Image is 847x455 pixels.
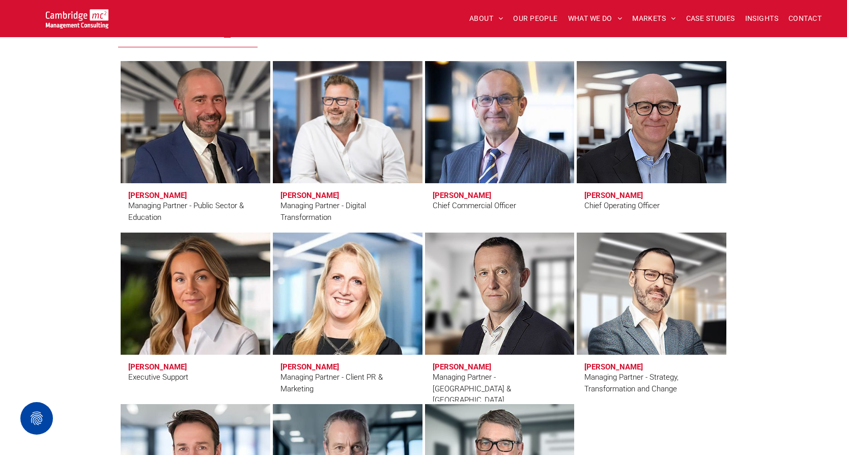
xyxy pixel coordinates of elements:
[740,11,783,26] a: INSIGHTS
[273,61,422,183] a: Digital Transformation | Simon Crimp | Managing Partner - Digital Transformation
[584,372,719,394] div: Managing Partner - Strategy, Transformation and Change
[577,233,726,355] a: Mauro Mortali | Managing Partner - Strategy | Cambridge Management Consulting
[681,11,740,26] a: CASE STUDIES
[46,11,108,21] a: Your Business Transformed | Cambridge Management Consulting
[425,61,575,183] a: Stuart Curzon | Chief Commercial Officer | Cambridge Management Consulting
[128,362,187,372] h3: [PERSON_NAME]
[420,229,579,358] a: Jason Jennings | Managing Partner - UK & Ireland
[280,372,415,394] div: Managing Partner - Client PR & Marketing
[121,233,270,355] a: Kate Hancock | Executive Support | Cambridge Management Consulting
[508,11,562,26] a: OUR PEOPLE
[280,200,415,223] div: Managing Partner - Digital Transformation
[280,191,339,200] h3: [PERSON_NAME]
[433,372,567,406] div: Managing Partner - [GEOGRAPHIC_DATA] & [GEOGRAPHIC_DATA]
[584,191,643,200] h3: [PERSON_NAME]
[280,362,339,372] h3: [PERSON_NAME]
[563,11,628,26] a: WHAT WE DO
[128,191,187,200] h3: [PERSON_NAME]
[577,61,726,183] a: Andrew Fleming | Chief Operating Officer | Cambridge Management Consulting
[464,11,509,26] a: ABOUT
[46,9,108,29] img: Go to Homepage
[433,191,491,200] h3: [PERSON_NAME]
[433,362,491,372] h3: [PERSON_NAME]
[128,200,263,223] div: Managing Partner - Public Sector & Education
[273,233,422,355] a: Faye Holland | Managing Partner - Client PR & Marketing
[121,61,270,183] a: Craig Cheney | Managing Partner - Public Sector & Education
[128,372,188,383] div: Executive Support
[783,11,827,26] a: CONTACT
[627,11,681,26] a: MARKETS
[433,200,516,212] div: Chief Commercial Officer
[584,362,643,372] h3: [PERSON_NAME]
[584,200,660,212] div: Chief Operating Officer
